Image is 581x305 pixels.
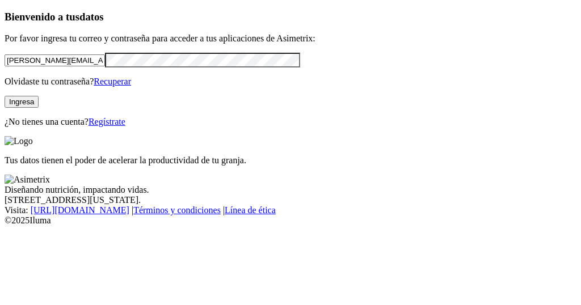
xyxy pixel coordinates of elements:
span: datos [79,11,104,23]
div: Diseñando nutrición, impactando vidas. [5,185,576,195]
img: Logo [5,136,33,146]
p: Por favor ingresa tu correo y contraseña para acceder a tus aplicaciones de Asimetrix: [5,33,576,44]
a: Términos y condiciones [133,205,221,215]
p: Olvidaste tu contraseña? [5,77,576,87]
h3: Bienvenido a tus [5,11,576,23]
a: Línea de ética [225,205,276,215]
div: © 2025 Iluma [5,215,576,226]
a: Regístrate [89,117,125,126]
p: Tus datos tienen el poder de acelerar la productividad de tu granja. [5,155,576,166]
button: Ingresa [5,96,39,108]
div: [STREET_ADDRESS][US_STATE]. [5,195,576,205]
img: Asimetrix [5,175,50,185]
a: [URL][DOMAIN_NAME] [31,205,129,215]
div: Visita : | | [5,205,576,215]
a: Recuperar [94,77,131,86]
p: ¿No tienes una cuenta? [5,117,576,127]
input: Tu correo [5,54,105,66]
